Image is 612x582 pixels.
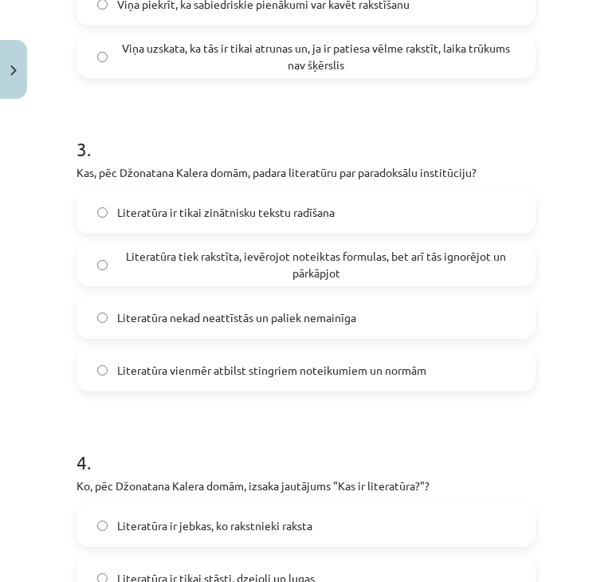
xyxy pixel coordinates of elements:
[76,423,535,473] h1: 4 .
[117,362,426,379] span: Literatūra vienmēr atbilst stingriem noteikumiem un normām
[117,204,335,221] span: Literatūra ir tikai zinātnisku tekstu radīšana
[76,478,535,494] p: Ko, pēc Džonatana Kalera domām, izsaka jautājums "Kas ir literatūra?"?
[97,521,108,531] input: Literatūra ir jebkas, ko rakstnieki raksta
[97,52,108,62] input: Viņa uzskata, ka tās ir tikai atrunas un, ja ir patiesa vēlme rakstīt, laika trūkums nav šķērslis
[97,207,108,218] input: Literatūra ir tikai zinātnisku tekstu radīšana
[117,309,356,326] span: Literatūra nekad neattīstās un paliek nemainīga
[76,164,535,181] p: Kas, pēc Džonatana Kalera domām, padara literatūru par paradoksālu institūciju?
[117,517,312,534] span: Literatūra ir jebkas, ko rakstnieki raksta
[97,365,108,376] input: Literatūra vienmēr atbilst stingriem noteikumiem un normām
[97,260,108,270] input: Literatūra tiek rakstīta, ievērojot noteiktas formulas, bet arī tās ignorējot un pārkāpjot
[117,248,515,281] span: Literatūra tiek rakstīta, ievērojot noteiktas formulas, bet arī tās ignorējot un pārkāpjot
[10,65,17,76] img: icon-close-lesson-0947bae3869378f0d4975bcd49f059093ad1ed9edebbc8119c70593378902aed.svg
[97,313,108,323] input: Literatūra nekad neattīstās un paliek nemainīga
[117,40,515,73] span: Viņa uzskata, ka tās ir tikai atrunas un, ja ir patiesa vēlme rakstīt, laika trūkums nav šķērslis
[76,110,535,159] h1: 3 .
